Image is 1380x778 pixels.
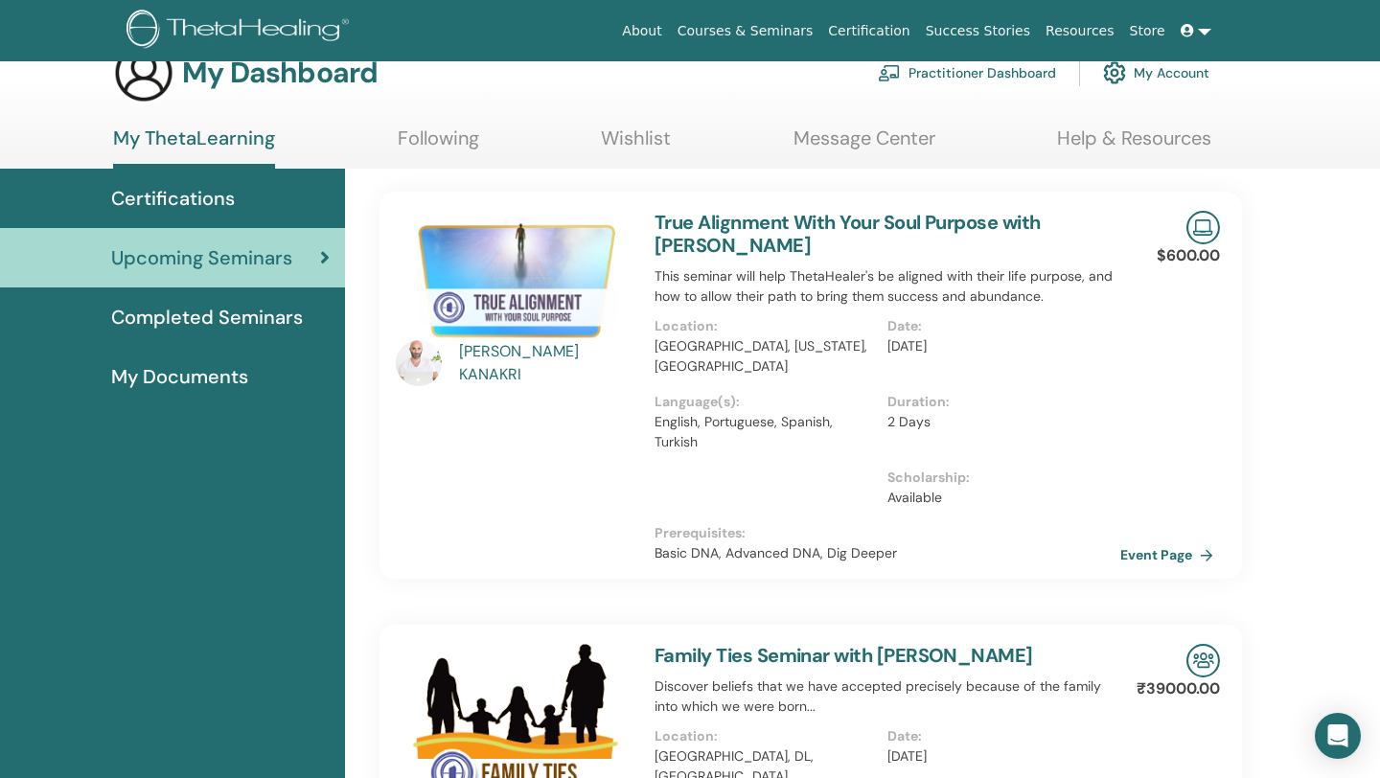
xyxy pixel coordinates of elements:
[918,13,1038,49] a: Success Stories
[655,210,1041,258] a: True Alignment With Your Soul Purpose with [PERSON_NAME]
[1103,57,1126,89] img: cog.svg
[459,340,636,386] a: [PERSON_NAME] KANAKRI
[398,126,479,164] a: Following
[878,64,901,81] img: chalkboard-teacher.svg
[887,316,1109,336] p: Date :
[396,211,632,346] img: True Alignment With Your Soul Purpose
[111,303,303,332] span: Completed Seminars
[111,184,235,213] span: Certifications
[111,243,292,272] span: Upcoming Seminars
[655,392,876,412] p: Language(s) :
[1122,13,1173,49] a: Store
[655,643,1033,668] a: Family Ties Seminar with [PERSON_NAME]
[655,543,1120,563] p: Basic DNA, Advanced DNA, Dig Deeper
[655,676,1120,717] p: Discover beliefs that we have accepted precisely because of the family into which we were born...
[887,488,1109,508] p: Available
[655,336,876,377] p: [GEOGRAPHIC_DATA], [US_STATE], [GEOGRAPHIC_DATA]
[1157,244,1220,267] p: $600.00
[1057,126,1211,164] a: Help & Resources
[614,13,669,49] a: About
[111,362,248,391] span: My Documents
[601,126,671,164] a: Wishlist
[878,52,1056,94] a: Practitioner Dashboard
[655,266,1120,307] p: This seminar will help ThetaHealer's be aligned with their life purpose, and how to allow their p...
[396,340,442,386] img: default.jpg
[887,336,1109,356] p: [DATE]
[1120,540,1221,569] a: Event Page
[655,412,876,452] p: English, Portuguese, Spanish, Turkish
[182,56,378,90] h3: My Dashboard
[655,316,876,336] p: Location :
[126,10,356,53] img: logo.png
[887,392,1109,412] p: Duration :
[1315,713,1361,759] div: Open Intercom Messenger
[1038,13,1122,49] a: Resources
[887,726,1109,746] p: Date :
[655,726,876,746] p: Location :
[887,412,1109,432] p: 2 Days
[113,42,174,103] img: generic-user-icon.jpg
[655,523,1120,543] p: Prerequisites :
[670,13,821,49] a: Courses & Seminars
[887,746,1109,767] p: [DATE]
[1137,677,1220,700] p: ₹39000.00
[1186,211,1220,244] img: Live Online Seminar
[113,126,275,169] a: My ThetaLearning
[1186,644,1220,677] img: In-Person Seminar
[887,468,1109,488] p: Scholarship :
[820,13,917,49] a: Certification
[793,126,935,164] a: Message Center
[1103,52,1209,94] a: My Account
